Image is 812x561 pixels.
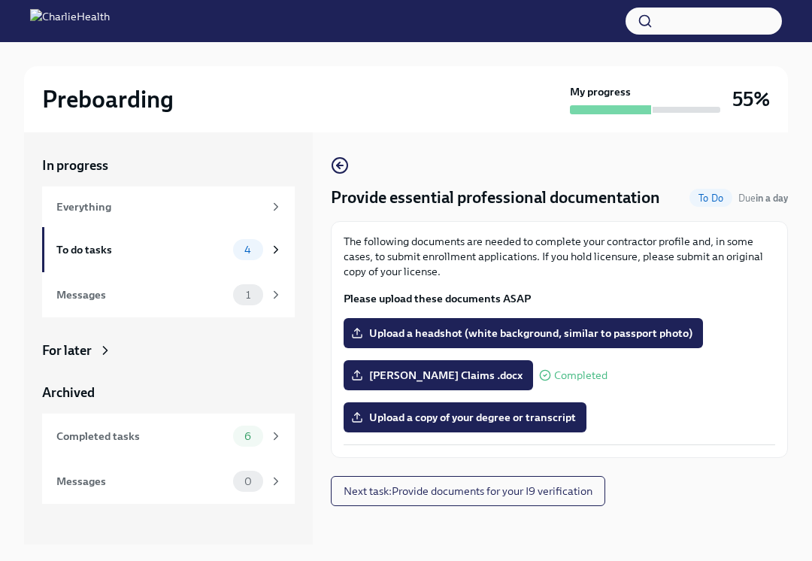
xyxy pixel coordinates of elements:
[344,234,775,279] p: The following documents are needed to complete your contractor profile and, in some cases, to sub...
[344,318,703,348] label: Upload a headshot (white background, similar to passport photo)
[42,272,295,317] a: Messages1
[738,193,788,204] span: Due
[344,360,533,390] label: [PERSON_NAME] Claims .docx
[56,199,263,215] div: Everything
[237,290,259,301] span: 1
[42,341,92,359] div: For later
[570,84,631,99] strong: My progress
[56,287,227,303] div: Messages
[689,193,732,204] span: To Do
[354,410,576,425] span: Upload a copy of your degree or transcript
[56,241,227,258] div: To do tasks
[42,156,295,174] a: In progress
[235,476,261,487] span: 0
[756,193,788,204] strong: in a day
[738,191,788,205] span: September 1st, 2025 08:00
[42,414,295,459] a: Completed tasks6
[42,384,295,402] a: Archived
[331,186,660,209] h4: Provide essential professional documentation
[354,368,523,383] span: [PERSON_NAME] Claims .docx
[554,370,607,381] span: Completed
[56,428,227,444] div: Completed tasks
[42,84,174,114] h2: Preboarding
[42,227,295,272] a: To do tasks4
[732,86,770,113] h3: 55%
[30,9,110,33] img: CharlieHealth
[344,402,586,432] label: Upload a copy of your degree or transcript
[344,484,592,499] span: Next task : Provide documents for your I9 verification
[42,341,295,359] a: For later
[331,476,605,506] button: Next task:Provide documents for your I9 verification
[344,292,531,305] strong: Please upload these documents ASAP
[354,326,692,341] span: Upload a headshot (white background, similar to passport photo)
[235,431,260,442] span: 6
[42,186,295,227] a: Everything
[56,473,227,490] div: Messages
[235,244,260,256] span: 4
[42,459,295,504] a: Messages0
